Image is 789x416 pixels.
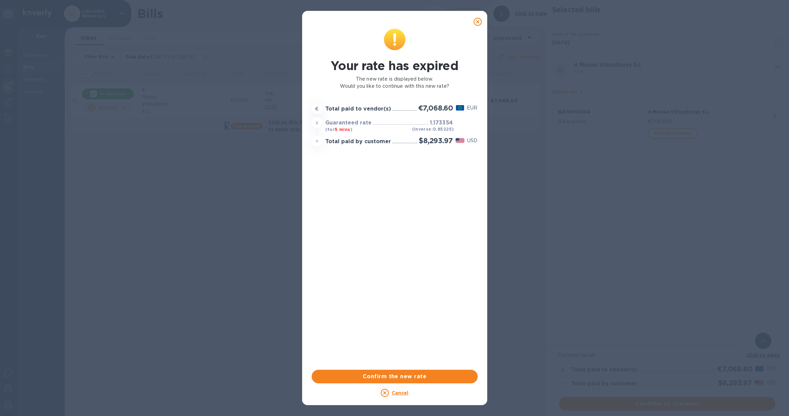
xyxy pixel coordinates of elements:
[335,127,350,132] span: 5 mins
[418,104,453,112] h2: €7,068.60
[312,59,478,73] h1: Your rate has expired
[325,138,391,145] h3: Total paid by customer
[456,138,465,143] img: USD
[419,136,453,145] h2: $8,293.97
[312,76,478,90] p: The new rate is displayed below. Would you like to continue with this new rate?
[325,106,391,112] h3: Total paid to vendor(s)
[325,120,372,126] h3: Guaranteed rate
[467,137,477,144] p: USD
[312,370,478,383] button: Confirm the new rate
[312,117,323,128] div: x
[412,127,454,132] b: (inverse: 0.85225 )
[430,120,453,126] h3: 1.173354
[325,127,352,132] b: (for )
[315,106,318,112] strong: €
[317,372,472,381] span: Confirm the new rate
[312,136,323,147] div: =
[467,104,477,112] p: EUR
[392,390,409,396] u: Cancel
